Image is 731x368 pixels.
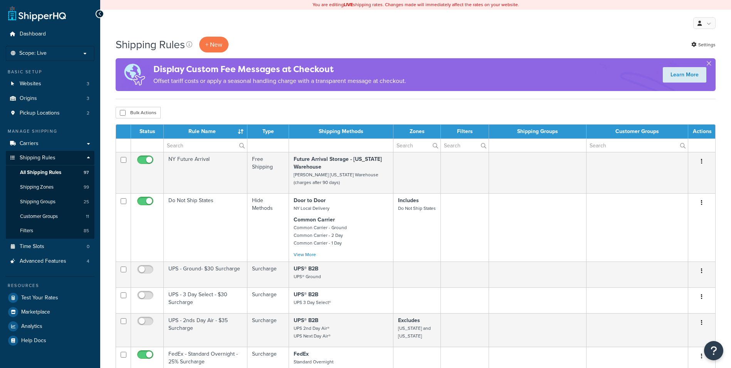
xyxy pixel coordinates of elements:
td: Surcharge [247,287,289,313]
a: Origins 3 [6,91,94,106]
input: Search [164,139,247,152]
a: Dashboard [6,27,94,41]
small: UPS® Ground [294,273,321,280]
a: Websites 3 [6,77,94,91]
li: Pickup Locations [6,106,94,120]
h1: Shipping Rules [116,37,185,52]
span: Time Slots [20,243,44,250]
li: Help Docs [6,334,94,348]
small: Standard Overnight [294,358,333,365]
a: ShipperHQ Home [8,6,66,21]
span: Shipping Rules [20,155,55,161]
span: Dashboard [20,31,46,37]
span: Marketplace [21,309,50,316]
th: Customer Groups [586,125,688,138]
a: Shipping Rules [6,151,94,165]
span: 3 [87,95,89,102]
button: Open Resource Center [704,341,723,360]
a: Analytics [6,319,94,333]
span: 11 [86,213,89,220]
small: [PERSON_NAME] [US_STATE] Warehouse (charges after 90 days) [294,171,378,186]
span: Origins [20,95,37,102]
small: Do Not Ship States [398,205,436,212]
a: Advanced Features 4 [6,254,94,268]
li: Filters [6,224,94,238]
span: Websites [20,81,41,87]
th: Zones [393,125,441,138]
input: Search [441,139,489,152]
small: UPS 2nd Day Air® UPS Next Day Air® [294,325,331,339]
button: Bulk Actions [116,107,161,118]
th: Type [247,125,289,138]
span: 85 [84,228,89,234]
strong: Door to Door [294,196,326,204]
li: Shipping Rules [6,151,94,239]
div: Resources [6,282,94,289]
li: Shipping Zones [6,180,94,194]
td: UPS - Ground- $30 Surcharge [164,262,247,287]
span: 25 [84,199,89,205]
span: 99 [84,184,89,191]
td: Free Shipping [247,152,289,193]
td: Surcharge [247,262,289,287]
small: Common Carrier - Ground Common Carrier - 2 Day Common Carrier - 1 Day [294,224,347,246]
input: Search [393,139,441,152]
strong: UPS® B2B [294,316,318,324]
span: 4 [87,258,89,265]
span: Scope: Live [19,50,47,57]
span: Carriers [20,140,39,147]
span: Advanced Features [20,258,66,265]
th: Status [131,125,164,138]
span: 0 [87,243,89,250]
a: Shipping Groups 25 [6,195,94,209]
td: NY Future Arrival [164,152,247,193]
span: Customer Groups [20,213,58,220]
strong: UPS® B2B [294,265,318,273]
td: Do Not Ship States [164,193,247,262]
a: Carriers [6,137,94,151]
b: LIVE [344,1,353,8]
a: Settings [691,39,716,50]
span: All Shipping Rules [20,169,61,176]
p: Offset tariff costs or apply a seasonal handling charge with a transparent message at checkout. [153,76,406,86]
span: Pickup Locations [20,110,60,116]
a: Test Your Rates [6,291,94,305]
li: Customer Groups [6,209,94,224]
th: Rule Name : activate to sort column ascending [164,125,247,138]
th: Shipping Methods [289,125,393,138]
li: Websites [6,77,94,91]
img: duties-banner-06bc72dcb5fe05cb3f9472aba00be2ae8eb53ab6f0d8bb03d382ba314ac3c341.png [116,58,153,91]
span: Shipping Groups [20,199,55,205]
strong: UPS® B2B [294,290,318,299]
th: Filters [441,125,489,138]
strong: Common Carrier [294,216,335,224]
strong: Excludes [398,316,420,324]
p: + New [199,37,229,52]
small: UPS 3 Day Select® [294,299,331,306]
span: 97 [84,169,89,176]
li: Origins [6,91,94,106]
div: Manage Shipping [6,128,94,135]
a: Filters 85 [6,224,94,238]
span: Help Docs [21,338,46,344]
strong: Includes [398,196,419,204]
input: Search [586,139,688,152]
span: Test Your Rates [21,295,58,301]
td: UPS - 3 Day Select - $30 Surcharge [164,287,247,313]
span: Shipping Zones [20,184,54,191]
td: UPS - 2nds Day Air - $35 Surcharge [164,313,247,347]
a: Pickup Locations 2 [6,106,94,120]
span: 2 [87,110,89,116]
a: Time Slots 0 [6,240,94,254]
div: Basic Setup [6,69,94,75]
th: Actions [688,125,715,138]
a: Customer Groups 11 [6,209,94,224]
small: [US_STATE] and [US_STATE] [398,325,431,339]
a: Learn More [663,67,706,83]
a: All Shipping Rules 97 [6,165,94,180]
h4: Display Custom Fee Messages at Checkout [153,63,406,76]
